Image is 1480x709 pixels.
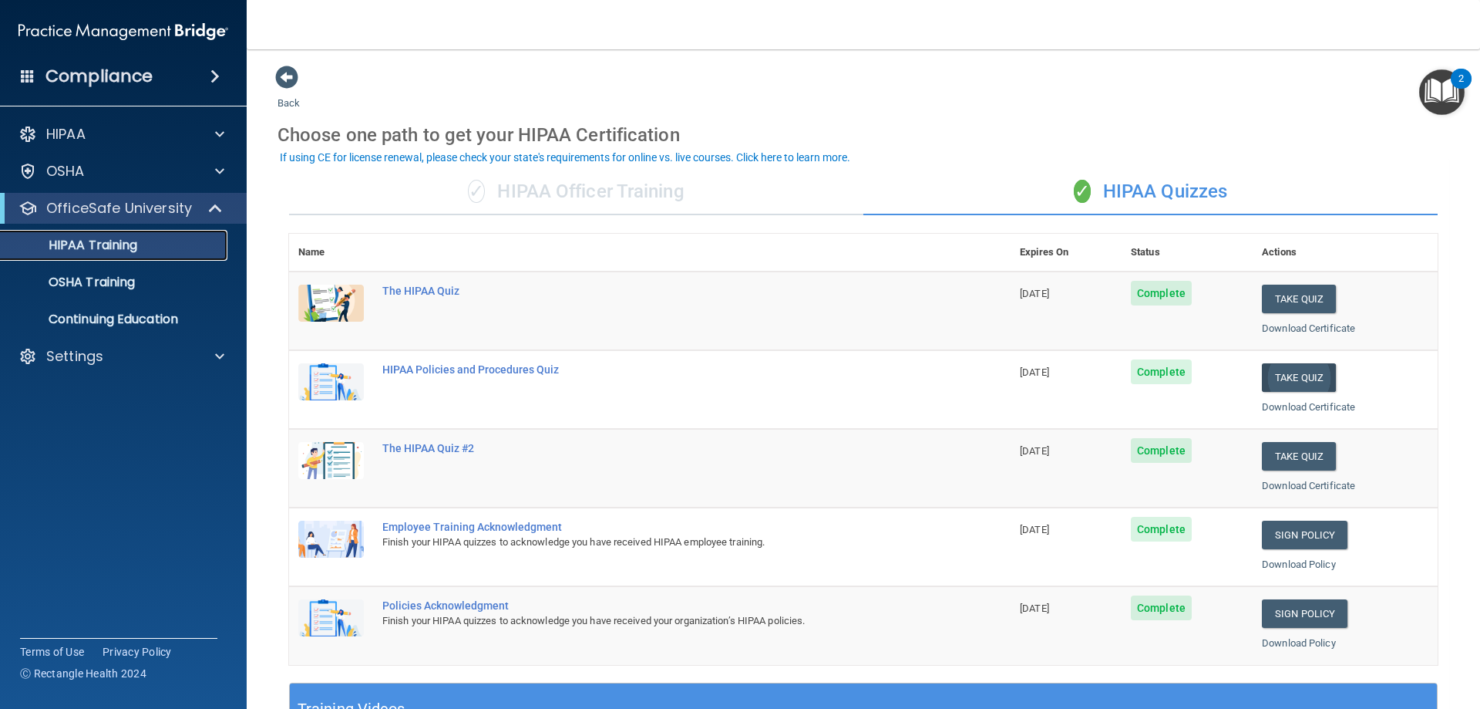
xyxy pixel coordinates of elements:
div: 2 [1458,79,1464,99]
span: [DATE] [1020,603,1049,614]
button: Take Quiz [1262,442,1336,471]
a: Download Certificate [1262,401,1355,413]
a: Download Certificate [1262,322,1355,334]
a: OfficeSafe University [18,199,224,218]
a: Download Policy [1262,559,1336,570]
a: Terms of Use [20,644,84,660]
a: Sign Policy [1262,521,1347,549]
span: [DATE] [1020,524,1049,535]
img: PMB logo [18,16,228,47]
p: HIPAA Training [10,238,137,253]
p: Continuing Education [10,312,220,327]
span: [DATE] [1020,445,1049,457]
span: Complete [1131,281,1192,306]
span: [DATE] [1020,366,1049,378]
span: Complete [1131,596,1192,620]
div: The HIPAA Quiz [382,285,933,297]
th: Name [289,234,373,272]
div: HIPAA Officer Training [289,169,863,215]
p: OSHA Training [10,275,135,290]
p: HIPAA [46,125,86,143]
a: Privacy Policy [103,644,172,660]
span: ✓ [468,180,485,203]
button: Open Resource Center, 2 new notifications [1419,69,1465,115]
a: Sign Policy [1262,599,1347,628]
a: OSHA [18,162,224,181]
button: If using CE for license renewal, please check your state's requirements for online vs. live cours... [277,150,853,165]
div: Policies Acknowledgment [382,599,933,612]
a: HIPAA [18,125,224,143]
span: [DATE] [1020,288,1049,299]
span: Complete [1131,438,1192,463]
th: Status [1122,234,1253,272]
a: Settings [18,347,224,366]
th: Actions [1253,234,1438,272]
p: Settings [46,347,103,366]
div: HIPAA Policies and Procedures Quiz [382,363,933,376]
span: Complete [1131,360,1192,384]
th: Expires On [1011,234,1122,272]
div: Finish your HIPAA quizzes to acknowledge you have received your organization’s HIPAA policies. [382,612,933,630]
h4: Compliance [45,66,153,87]
a: Back [277,79,300,109]
button: Take Quiz [1262,363,1336,392]
p: OSHA [46,162,85,181]
div: The HIPAA Quiz #2 [382,442,933,454]
a: Download Certificate [1262,480,1355,491]
span: Complete [1131,517,1192,542]
p: OfficeSafe University [46,199,192,218]
span: ✓ [1074,180,1091,203]
a: Download Policy [1262,637,1336,649]
div: Choose one path to get your HIPAA Certification [277,113,1449,157]
button: Take Quiz [1262,285,1336,313]
div: HIPAA Quizzes [863,169,1438,215]
span: Ⓒ Rectangle Health 2024 [20,666,146,681]
div: If using CE for license renewal, please check your state's requirements for online vs. live cours... [280,152,850,163]
div: Employee Training Acknowledgment [382,521,933,533]
div: Finish your HIPAA quizzes to acknowledge you have received HIPAA employee training. [382,533,933,552]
